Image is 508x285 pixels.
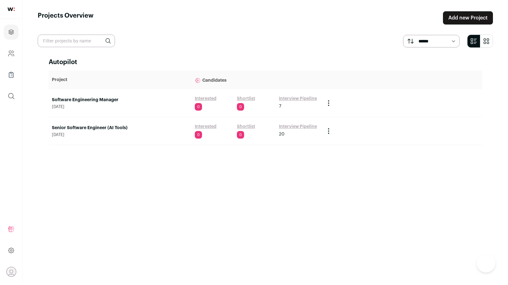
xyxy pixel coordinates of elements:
[52,77,188,83] p: Project
[477,254,495,272] iframe: Toggle Customer Support
[195,103,202,111] span: 0
[52,104,188,109] span: [DATE]
[237,103,244,111] span: 0
[4,46,19,61] a: Company and ATS Settings
[38,35,115,47] input: Filter projects by name
[237,123,255,130] a: Shortlist
[279,96,317,102] a: Interview Pipeline
[325,127,332,135] button: Project Actions
[49,58,482,67] h2: Autopilot
[8,8,15,11] img: wellfound-shorthand-0d5821cbd27db2630d0214b213865d53afaa358527fdda9d0ea32b1df1b89c2c.svg
[195,74,319,86] p: Candidates
[38,11,94,25] h1: Projects Overview
[195,131,202,139] span: 0
[52,125,188,131] a: Senior Software Engineer (AI Tools)
[195,123,216,130] a: Interested
[237,96,255,102] a: Shortlist
[443,11,493,25] a: Add new Project
[195,96,216,102] a: Interested
[237,131,244,139] span: 0
[279,123,317,130] a: Interview Pipeline
[52,132,188,137] span: [DATE]
[279,103,281,109] span: 7
[52,97,188,103] a: Software Engineering Manager
[4,25,19,40] a: Projects
[325,99,332,107] button: Project Actions
[4,67,19,82] a: Company Lists
[6,267,16,277] button: Open dropdown
[279,131,285,137] span: 20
